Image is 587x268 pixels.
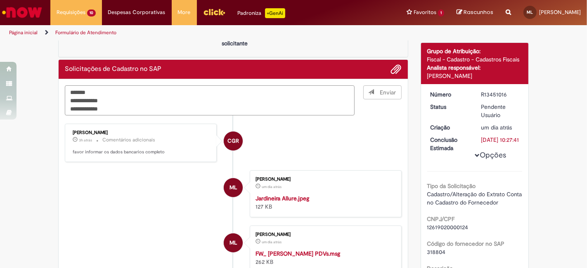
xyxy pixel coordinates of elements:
time: 27/08/2025 09:27:37 [481,124,512,131]
a: Jardineira Allure.jpeg [256,195,309,202]
p: favor informar os dados bancarios completo [73,149,210,155]
span: um dia atrás [262,184,282,189]
b: CNPJ/CPF [427,215,455,223]
dt: Conclusão Estimada [424,136,475,152]
a: Rascunhos [457,9,493,16]
time: 27/08/2025 09:27:01 [262,240,282,244]
div: 127 KB [256,194,393,211]
a: Página inicial [9,29,38,36]
div: Analista responsável: [427,63,523,72]
span: Favoritos [414,8,436,16]
span: Requisições [57,8,85,16]
div: Pendente Usuário [481,103,519,119]
p: +GenAi [265,8,285,18]
a: Formulário de Atendimento [55,29,116,36]
div: Fiscal - Cadastro - Cadastros Fiscais [427,55,523,63]
div: [PERSON_NAME] [427,72,523,80]
ul: Trilhas de página [6,25,385,40]
div: Matheus Valentim Damasceno Lima [224,233,243,252]
span: 1 [438,9,444,16]
span: ML [230,178,237,197]
div: Padroniza [238,8,285,18]
span: 3h atrás [79,138,92,143]
textarea: Digite sua mensagem aqui... [65,85,355,115]
img: ServiceNow [1,4,43,21]
span: Despesas Corporativas [108,8,166,16]
time: 27/08/2025 09:27:30 [262,184,282,189]
h2: Solicitações de Cadastro no SAP Histórico de tíquete [65,66,161,73]
div: 262 KB [256,249,393,266]
a: FW_ [PERSON_NAME] PDVs.msg [256,250,340,257]
div: [PERSON_NAME] [256,177,393,182]
span: 318804 [427,248,446,256]
div: [PERSON_NAME] [256,232,393,237]
small: Comentários adicionais [102,136,155,143]
dt: Número [424,90,475,99]
div: Matheus Valentim Damasceno Lima [224,178,243,197]
dt: Status [424,103,475,111]
div: Grupo de Atribuição: [427,47,523,55]
span: ML [230,233,237,253]
span: More [178,8,191,16]
span: Rascunhos [464,8,493,16]
span: [PERSON_NAME] [539,9,581,16]
div: R13451016 [481,90,519,99]
button: Adicionar anexos [391,64,402,75]
span: um dia atrás [481,124,512,131]
span: CGR [227,131,239,151]
b: Código do fornecedor no SAP [427,240,505,247]
b: Tipo da Solicitação [427,182,476,190]
div: Camila Garcia Rafael [224,132,243,150]
span: Cadastro/Alteração do Extrato Conta no Cadastro do Fornecedor [427,190,524,206]
dt: Criação [424,123,475,132]
div: [PERSON_NAME] [73,130,210,135]
span: 10 [87,9,96,16]
img: click_logo_yellow_360x200.png [203,6,225,18]
span: 12619020000124 [427,223,469,231]
div: [DATE] 10:27:41 [481,136,519,144]
div: 27/08/2025 09:27:37 [481,123,519,132]
time: 28/08/2025 08:20:57 [79,138,92,143]
span: um dia atrás [262,240,282,244]
span: ML [527,9,533,15]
